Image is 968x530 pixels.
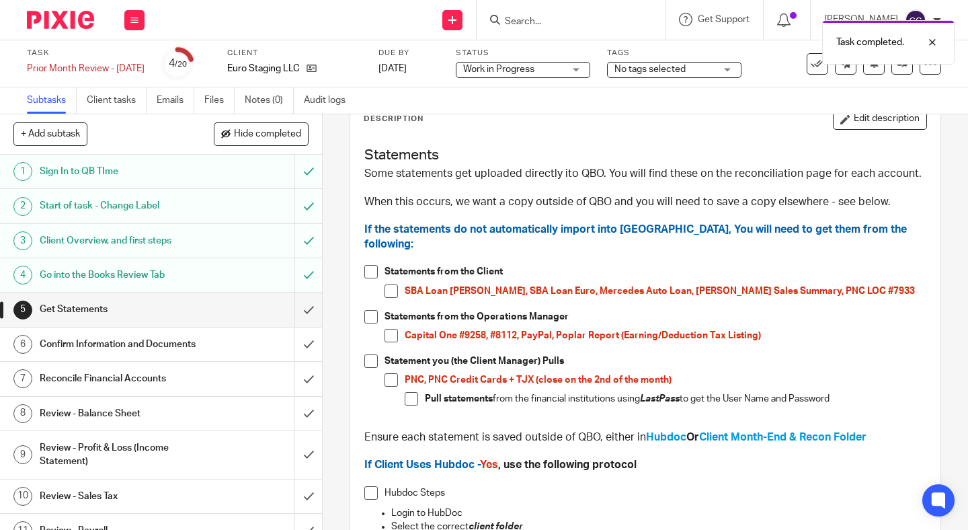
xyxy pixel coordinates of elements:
[614,65,686,74] span: No tags selected
[385,486,926,500] p: Hubdoc Steps
[364,430,926,445] h3: Ensure each statement is saved outside of QBO, either in
[13,231,32,250] div: 3
[699,432,866,443] span: Client Month-End & Recon Folder
[40,369,201,389] h1: Reconcile Financial Accounts
[175,61,187,68] small: /20
[480,459,498,470] span: Yes
[304,87,356,114] a: Audit logs
[836,36,904,49] p: Task completed.
[364,114,424,124] p: Description
[385,356,564,366] strong: Statement you (the Client Manager) Pulls
[40,231,201,251] h1: Client Overview, and first steps
[157,87,194,114] a: Emails
[378,64,407,73] span: [DATE]
[40,299,201,319] h1: Get Statements
[364,224,910,249] span: If the statements do not automatically import into [GEOGRAPHIC_DATA], You will need to get them f...
[40,265,201,285] h1: Go into the Books Review Tab
[234,129,301,140] span: Hide completed
[405,287,915,296] span: SBA Loan [PERSON_NAME], SBA Loan Euro, Mercedes Auto Loan, [PERSON_NAME] Sales Summary, PNC LOC #...
[13,301,32,319] div: 5
[87,87,147,114] a: Client tasks
[214,122,309,145] button: Hide completed
[833,108,927,130] button: Edit description
[169,56,187,71] div: 4
[640,394,680,404] em: LastPass
[385,312,569,321] strong: Statements from the Operations Manager
[425,394,493,404] strong: Pull statements
[13,335,32,354] div: 6
[204,87,235,114] a: Files
[646,432,686,443] span: Hubdoc
[13,162,32,181] div: 1
[364,144,926,167] h2: Statements
[13,445,32,464] div: 9
[40,438,201,472] h1: Review - Profit & Loss (Income Statement)
[364,167,926,181] h3: Some statements get uploaded directly ito QBO. You will find these on the reconciliation page for...
[13,122,87,145] button: + Add subtask
[364,459,480,470] span: If Client Uses Hubdoc -
[364,459,637,470] strong: , use the following protocol
[456,48,590,59] label: Status
[405,331,761,340] span: Capital One #9258, #8112, PayPal, Poplar Report (Earning/Deduction Tax Listing)
[905,9,926,31] img: svg%3E
[463,65,534,74] span: Work in Progress
[27,62,145,75] div: Prior Month Review - [DATE]
[425,392,926,406] p: from the financial institutions using to get the User Name and Password
[40,486,201,506] h1: Review - Sales Tax
[27,62,145,75] div: Prior Month Review - July 2025
[405,375,672,385] span: PNC, PNC Credit Cards + TJX (close on the 2nd of the month)
[385,267,503,276] strong: Statements from the Client
[245,87,294,114] a: Notes (0)
[13,197,32,216] div: 2
[646,432,866,443] strong: Or
[13,487,32,506] div: 10
[27,48,145,59] label: Task
[13,404,32,423] div: 8
[27,87,77,114] a: Subtasks
[227,62,300,75] p: Euro Staging LLC
[13,266,32,285] div: 4
[40,161,201,182] h1: Sign In to QB TIme
[13,369,32,388] div: 7
[227,48,362,59] label: Client
[364,195,926,209] h3: When this occurs, we want a copy outside of QBO and you will need to save a copy elsewhere - see ...
[40,404,201,424] h1: Review - Balance Sheet
[40,196,201,216] h1: Start of task - Change Label
[391,506,926,520] p: Login to HubDoc
[27,11,94,29] img: Pixie
[40,334,201,354] h1: Confirm Information and Documents
[378,48,439,59] label: Due by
